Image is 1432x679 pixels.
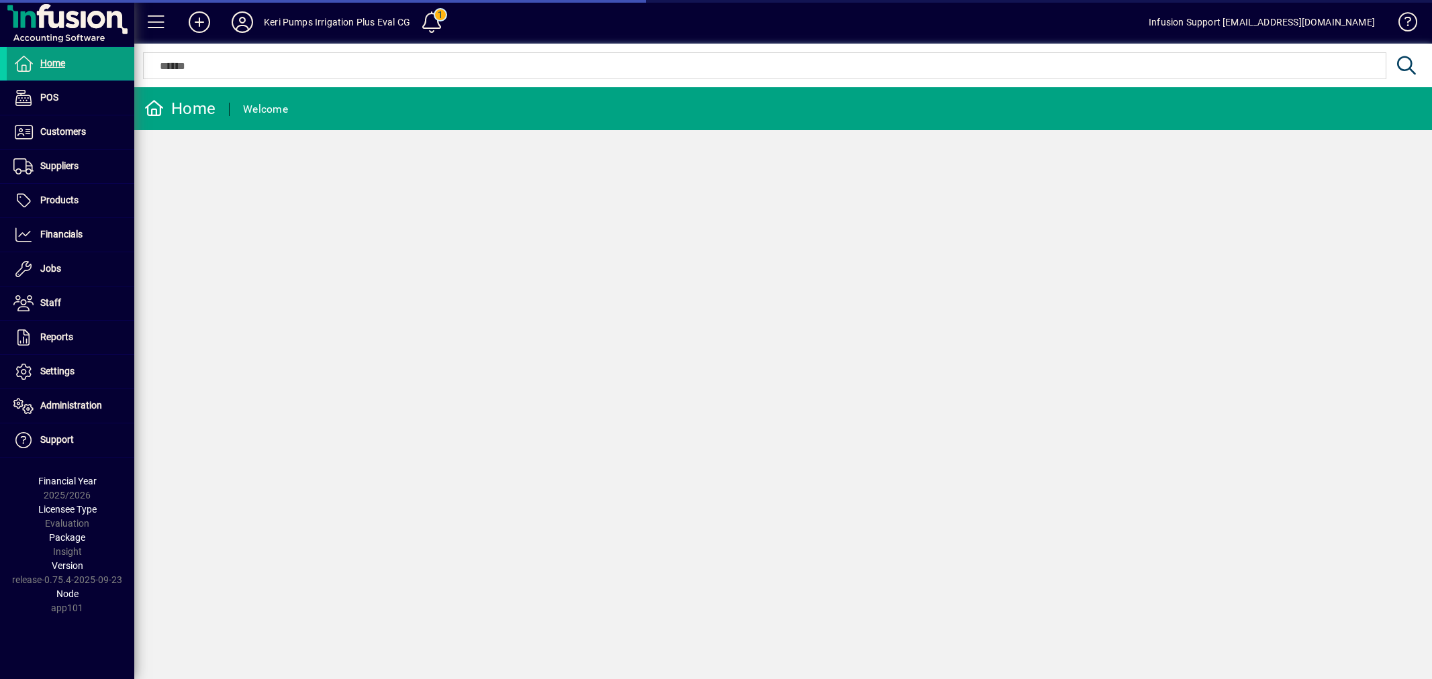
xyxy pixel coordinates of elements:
span: Administration [40,400,102,411]
button: Add [178,10,221,34]
a: Administration [7,389,134,423]
a: Suppliers [7,150,134,183]
span: Settings [40,366,75,376]
button: Profile [221,10,264,34]
div: Welcome [243,99,288,120]
a: Products [7,184,134,217]
a: Reports [7,321,134,354]
span: Customers [40,126,86,137]
a: Staff [7,286,134,320]
span: Staff [40,297,61,308]
span: Products [40,195,79,205]
span: Reports [40,331,73,342]
span: POS [40,92,58,103]
div: Home [144,98,216,119]
a: POS [7,81,134,115]
div: Infusion Support [EMAIL_ADDRESS][DOMAIN_NAME] [1149,11,1375,33]
span: Financial Year [38,476,97,486]
span: Support [40,434,74,445]
span: Version [52,560,83,571]
span: Financials [40,229,83,240]
a: Settings [7,355,134,388]
span: Licensee Type [38,504,97,515]
a: Customers [7,115,134,149]
div: Keri Pumps Irrigation Plus Eval CG [264,11,410,33]
a: Jobs [7,252,134,286]
a: Knowledge Base [1388,3,1415,46]
a: Financials [7,218,134,252]
a: Support [7,423,134,457]
span: Home [40,58,65,68]
span: Package [49,532,85,543]
span: Node [56,588,79,599]
span: Jobs [40,263,61,274]
span: Suppliers [40,160,79,171]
